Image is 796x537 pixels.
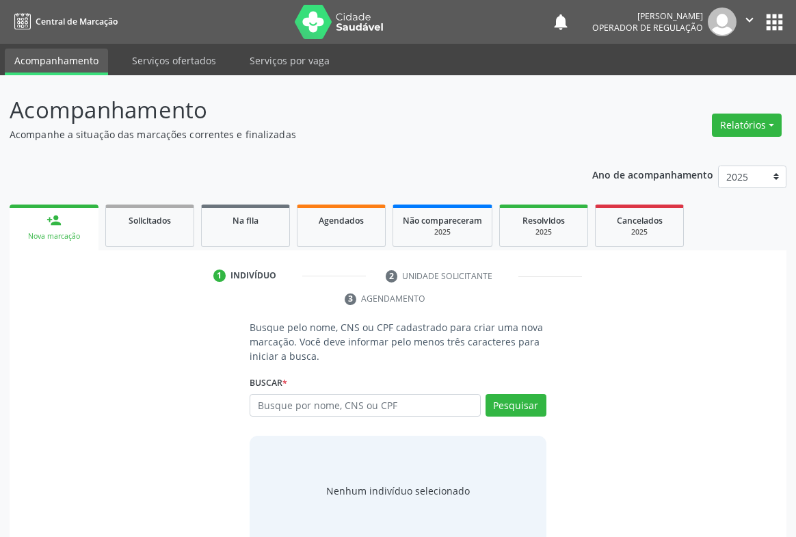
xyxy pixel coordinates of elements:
[250,320,546,363] p: Busque pelo nome, CNS ou CPF cadastrado para criar uma nova marcação. Você deve informar pelo men...
[10,10,118,33] a: Central de Marcação
[10,127,553,142] p: Acompanhe a situação das marcações correntes e finalizadas
[250,373,287,394] label: Buscar
[762,10,786,34] button: apps
[240,49,339,73] a: Serviços por vaga
[551,12,570,31] button: notifications
[230,270,276,282] div: Indivíduo
[47,213,62,228] div: person_add
[712,114,782,137] button: Relatórios
[233,215,258,226] span: Na fila
[403,227,482,237] div: 2025
[36,16,118,27] span: Central de Marcação
[592,10,703,22] div: [PERSON_NAME]
[737,8,762,36] button: 
[5,49,108,75] a: Acompanhamento
[742,12,757,27] i: 
[122,49,226,73] a: Serviços ofertados
[592,22,703,34] span: Operador de regulação
[326,484,470,498] div: Nenhum indivíduo selecionado
[319,215,364,226] span: Agendados
[10,93,553,127] p: Acompanhamento
[592,166,713,183] p: Ano de acompanhamento
[213,270,226,282] div: 1
[250,394,481,417] input: Busque por nome, CNS ou CPF
[509,227,578,237] div: 2025
[403,215,482,226] span: Não compareceram
[19,231,89,241] div: Nova marcação
[522,215,565,226] span: Resolvidos
[129,215,171,226] span: Solicitados
[708,8,737,36] img: img
[486,394,546,417] button: Pesquisar
[605,227,674,237] div: 2025
[617,215,663,226] span: Cancelados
